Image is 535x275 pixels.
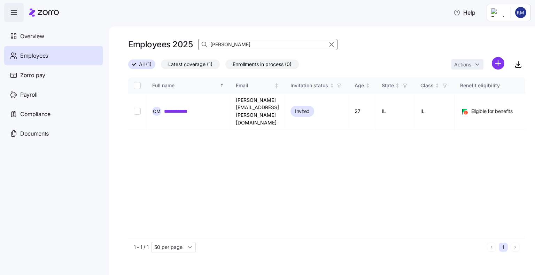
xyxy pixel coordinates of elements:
[219,83,224,88] div: Sorted ascending
[134,244,148,251] span: 1 - 1 / 1
[491,8,505,17] img: Employer logo
[20,129,49,138] span: Documents
[295,107,310,115] span: Invited
[415,94,455,130] td: IL
[471,108,513,115] span: Eligible for benefits
[274,83,279,88] div: Not sorted
[147,78,230,94] th: Full nameSorted ascending
[4,124,103,143] a: Documents
[492,57,504,70] svg: add icon
[376,78,415,94] th: StateNot sorted
[349,94,376,130] td: 27
[198,39,338,50] input: Search Employees
[420,82,434,89] div: Class
[511,243,520,252] button: Next page
[139,60,152,69] span: All (1)
[153,109,161,114] span: C M
[20,32,44,41] span: Overview
[20,51,48,60] span: Employees
[451,59,483,70] button: Actions
[285,78,349,94] th: Invitation statusNot sorted
[20,110,51,119] span: Compliance
[395,83,400,88] div: Not sorted
[20,90,38,99] span: Payroll
[415,78,455,94] th: ClassNot sorted
[152,82,218,89] div: Full name
[4,26,103,46] a: Overview
[4,104,103,124] a: Compliance
[453,8,475,17] span: Help
[230,78,285,94] th: EmailNot sorted
[487,243,496,252] button: Previous page
[515,7,526,18] img: 44b41f1a780d076a4ae4ca23ad64d4f0
[230,94,285,130] td: [PERSON_NAME][EMAIL_ADDRESS][PERSON_NAME][DOMAIN_NAME]
[236,82,273,89] div: Email
[290,82,328,89] div: Invitation status
[435,83,440,88] div: Not sorted
[329,83,334,88] div: Not sorted
[4,85,103,104] a: Payroll
[134,82,141,89] input: Select all records
[4,65,103,85] a: Zorro pay
[376,94,415,130] td: IL
[134,108,141,115] input: Select record 1
[448,6,481,19] button: Help
[4,46,103,65] a: Employees
[20,71,45,80] span: Zorro pay
[349,78,376,94] th: AgeNot sorted
[355,82,364,89] div: Age
[365,83,370,88] div: Not sorted
[233,60,292,69] span: Enrollments in process (0)
[499,243,508,252] button: 1
[454,62,471,67] span: Actions
[128,39,193,50] h1: Employees 2025
[168,60,212,69] span: Latest coverage (1)
[382,82,394,89] div: State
